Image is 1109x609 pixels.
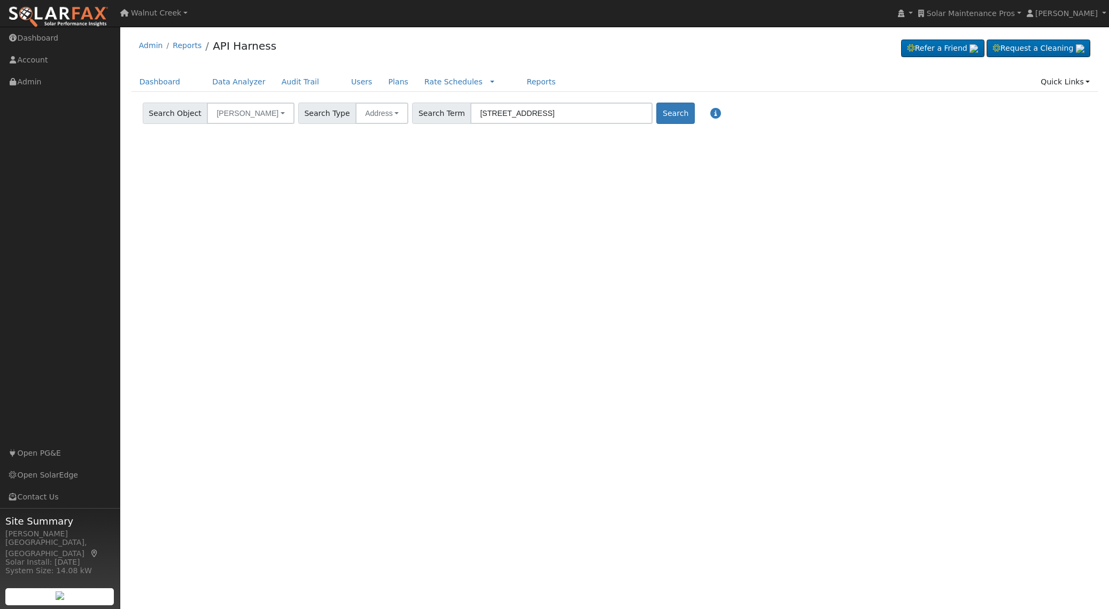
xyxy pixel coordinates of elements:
[424,77,483,86] a: Rate Schedules
[274,72,327,92] a: Audit Trail
[56,591,64,600] img: retrieve
[143,103,208,124] span: Search Object
[970,44,978,53] img: retrieve
[131,72,189,92] a: Dashboard
[5,514,114,528] span: Site Summary
[5,557,114,568] div: Solar Install: [DATE]
[8,6,108,28] img: SolarFax
[381,72,416,92] a: Plans
[1076,44,1084,53] img: retrieve
[355,103,408,124] button: Address
[131,9,181,17] span: Walnut Creek
[927,9,1015,18] span: Solar Maintenance Pros
[213,40,276,52] a: API Harness
[139,41,163,50] a: Admin
[518,72,563,92] a: Reports
[90,549,99,558] a: Map
[1033,72,1098,92] a: Quick Links
[987,40,1090,58] a: Request a Cleaning
[5,537,114,559] div: [GEOGRAPHIC_DATA], [GEOGRAPHIC_DATA]
[204,72,274,92] a: Data Analyzer
[173,41,201,50] a: Reports
[1035,9,1098,18] span: [PERSON_NAME]
[343,72,381,92] a: Users
[901,40,984,58] a: Refer a Friend
[5,528,114,540] div: [PERSON_NAME]
[298,103,356,124] span: Search Type
[207,103,294,124] button: [PERSON_NAME]
[412,103,471,124] span: Search Term
[5,565,114,576] div: System Size: 14.08 kW
[656,103,694,124] button: Search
